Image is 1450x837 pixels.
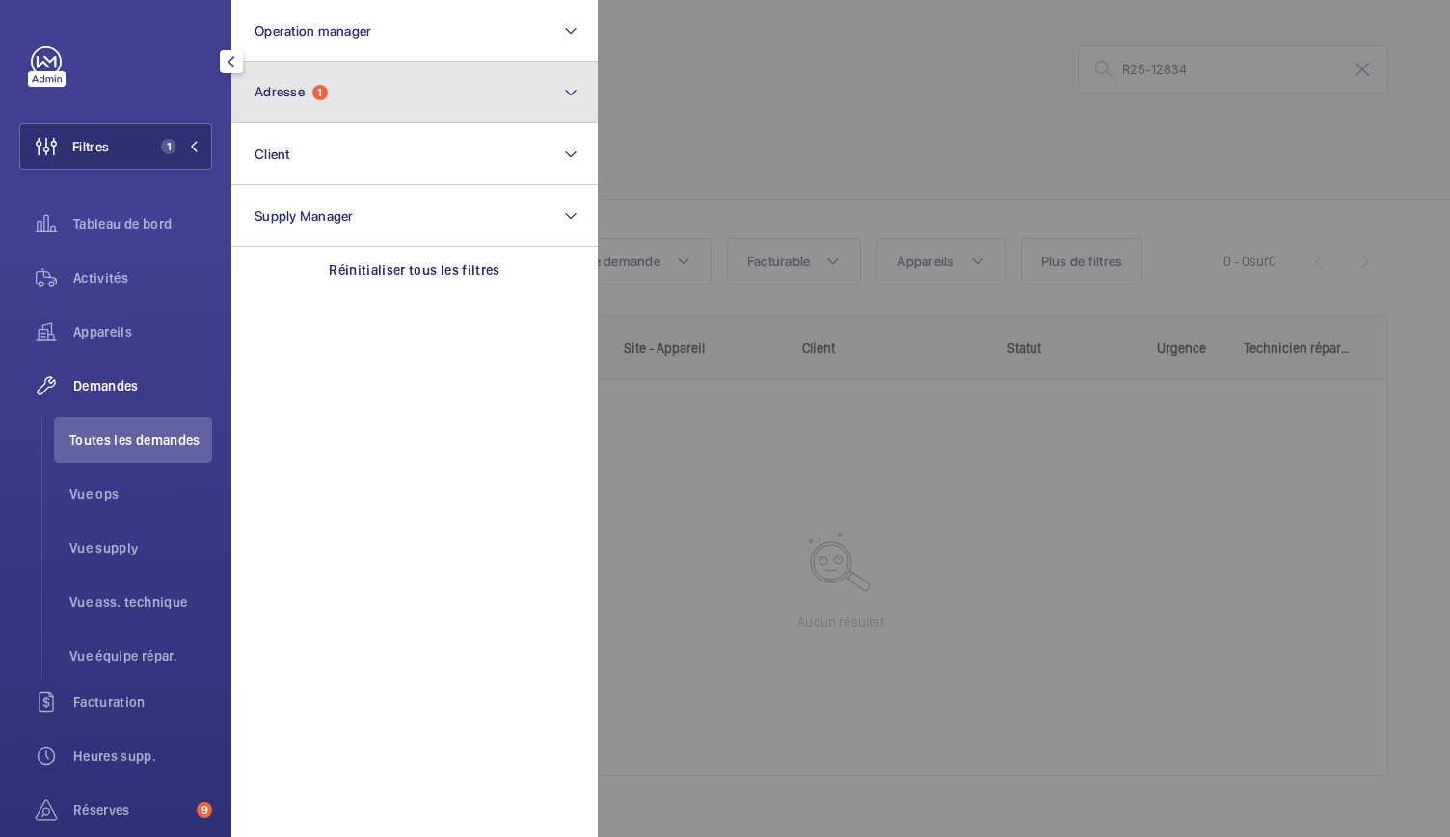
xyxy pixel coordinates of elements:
[69,592,212,611] span: Vue ass. technique
[73,376,212,395] span: Demandes
[72,137,109,156] span: Filtres
[197,802,212,818] span: 9
[161,139,176,154] span: 1
[69,646,212,665] span: Vue équipe répar.
[73,746,212,766] span: Heures supp.
[73,322,212,341] span: Appareils
[73,214,212,233] span: Tableau de bord
[73,268,212,287] span: Activités
[69,538,212,557] span: Vue supply
[73,800,189,820] span: Réserves
[69,430,212,449] span: Toutes les demandes
[19,123,212,170] button: Filtres1
[69,484,212,503] span: Vue ops
[73,692,212,712] span: Facturation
